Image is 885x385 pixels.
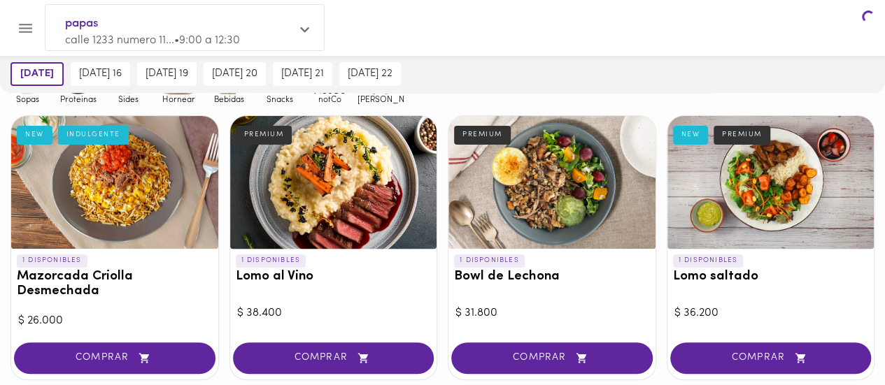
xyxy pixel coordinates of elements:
div: PREMIUM [454,126,511,144]
span: papas [65,15,290,33]
button: COMPRAR [14,342,215,374]
div: INDULGENTE [58,126,129,144]
span: calle 1233 numero 11... • 9:00 a 12:30 [65,35,240,46]
div: NEW [17,126,52,144]
h3: Bowl de Lechona [454,270,650,284]
span: Proteinas [55,94,101,103]
span: [DATE] 16 [79,68,122,80]
p: 1 DISPONIBLES [17,254,87,267]
div: PREMIUM [714,126,770,144]
span: Sides [106,94,151,103]
div: Lomo saltado [667,116,875,249]
div: Lomo al Vino [230,116,437,249]
span: [DATE] 19 [146,68,188,80]
span: COMPRAR [31,352,198,364]
iframe: Messagebird Livechat Widget [804,304,871,371]
h3: Mazorcada Criolla Desmechada [17,270,213,299]
span: COMPRAR [469,352,635,364]
span: COMPRAR [250,352,417,364]
span: Bebidas [206,94,252,103]
span: [DATE] [20,68,54,80]
div: $ 36.200 [674,305,868,321]
button: COMPRAR [670,342,872,374]
button: [DATE] 22 [339,62,401,86]
span: Hornear [156,94,201,103]
div: Mazorcada Criolla Desmechada [11,116,218,249]
span: [DATE] 22 [348,68,392,80]
p: 1 DISPONIBLES [236,254,306,267]
p: 1 DISPONIBLES [454,254,525,267]
button: [DATE] 16 [71,62,130,86]
div: Bowl de Lechona [448,116,656,249]
span: [DATE] 21 [281,68,324,80]
div: $ 26.000 [18,313,211,329]
button: [DATE] 21 [273,62,332,86]
button: [DATE] 19 [137,62,197,86]
button: Menu [8,11,43,45]
span: Snacks [257,94,302,103]
p: 1 DISPONIBLES [673,254,744,267]
span: [DATE] 20 [212,68,257,80]
div: PREMIUM [236,126,292,144]
div: NEW [673,126,709,144]
button: [DATE] [10,62,64,86]
h3: Lomo al Vino [236,270,432,284]
span: [PERSON_NAME] [357,94,403,103]
button: [DATE] 20 [204,62,266,86]
span: COMPRAR [688,352,854,364]
span: Sopas [5,94,50,103]
div: $ 38.400 [237,305,430,321]
div: $ 31.800 [455,305,649,321]
h3: Lomo saltado [673,270,869,284]
button: COMPRAR [451,342,653,374]
span: notCo [307,94,353,103]
button: COMPRAR [233,342,434,374]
